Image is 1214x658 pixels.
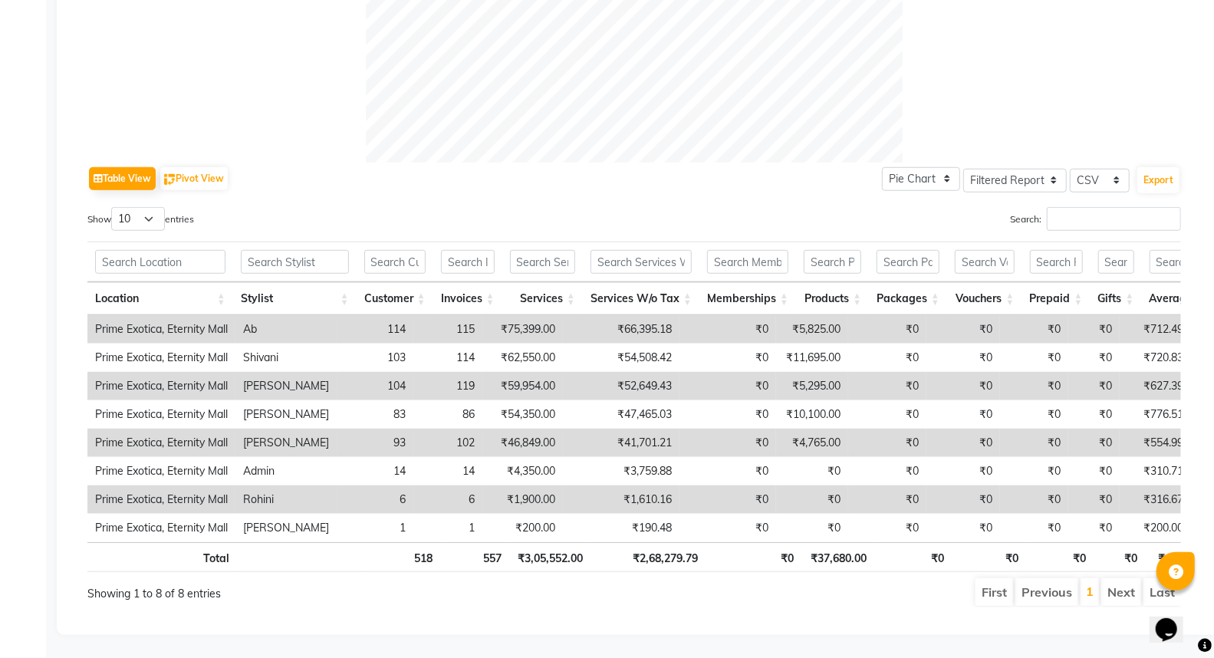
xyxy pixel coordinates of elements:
[482,485,563,514] td: ₹1,900.00
[776,344,848,372] td: ₹11,695.00
[164,174,176,186] img: pivot.png
[337,514,413,542] td: 1
[1120,514,1191,542] td: ₹200.00
[563,514,679,542] td: ₹190.48
[1000,514,1068,542] td: ₹0
[926,485,1000,514] td: ₹0
[1047,207,1181,231] input: Search:
[1120,429,1191,457] td: ₹554.99
[337,344,413,372] td: 103
[563,315,679,344] td: ₹66,395.18
[1027,542,1094,572] th: ₹0
[413,315,482,344] td: 115
[848,485,926,514] td: ₹0
[926,514,1000,542] td: ₹0
[337,315,413,344] td: 114
[1120,315,1191,344] td: ₹712.49
[87,514,235,542] td: Prime Exotica, Eternity Mall
[1000,315,1068,344] td: ₹0
[1150,250,1206,274] input: Search Average
[510,250,575,274] input: Search Services
[848,457,926,485] td: ₹0
[947,282,1022,315] th: Vouchers: activate to sort column ascending
[1068,457,1120,485] td: ₹0
[235,315,337,344] td: Ab
[441,250,495,274] input: Search Invoices
[482,315,563,344] td: ₹75,399.00
[848,429,926,457] td: ₹0
[848,400,926,429] td: ₹0
[563,344,679,372] td: ₹54,508.42
[1098,250,1134,274] input: Search Gifts
[1000,344,1068,372] td: ₹0
[357,282,433,315] th: Customer: activate to sort column ascending
[796,282,869,315] th: Products: activate to sort column ascending
[337,485,413,514] td: 6
[1068,344,1120,372] td: ₹0
[87,577,530,602] div: Showing 1 to 8 of 8 entries
[482,457,563,485] td: ₹4,350.00
[235,429,337,457] td: [PERSON_NAME]
[87,542,237,572] th: Total
[233,282,357,315] th: Stylist: activate to sort column ascending
[413,485,482,514] td: 6
[1142,282,1213,315] th: Average: activate to sort column ascending
[1068,315,1120,344] td: ₹0
[563,429,679,457] td: ₹41,701.21
[87,429,235,457] td: Prime Exotica, Eternity Mall
[679,485,776,514] td: ₹0
[1000,485,1068,514] td: ₹0
[804,250,861,274] input: Search Products
[591,542,706,572] th: ₹2,68,279.79
[1068,485,1120,514] td: ₹0
[1120,457,1191,485] td: ₹310.71
[87,282,233,315] th: Location: activate to sort column ascending
[679,372,776,400] td: ₹0
[926,457,1000,485] td: ₹0
[563,457,679,485] td: ₹3,759.88
[235,485,337,514] td: Rohini
[706,542,802,572] th: ₹0
[87,344,235,372] td: Prime Exotica, Eternity Mall
[413,372,482,400] td: 119
[1120,400,1191,429] td: ₹776.51
[1120,372,1191,400] td: ₹627.39
[413,514,482,542] td: 1
[235,372,337,400] td: [PERSON_NAME]
[679,429,776,457] td: ₹0
[776,429,848,457] td: ₹4,765.00
[926,315,1000,344] td: ₹0
[1068,429,1120,457] td: ₹0
[482,372,563,400] td: ₹59,954.00
[482,429,563,457] td: ₹46,849.00
[413,429,482,457] td: 102
[1150,597,1199,643] iframe: chat widget
[776,457,848,485] td: ₹0
[563,372,679,400] td: ₹52,649.43
[875,542,952,572] th: ₹0
[679,400,776,429] td: ₹0
[235,514,337,542] td: [PERSON_NAME]
[1030,250,1083,274] input: Search Prepaid
[502,282,583,315] th: Services: activate to sort column ascending
[583,282,699,315] th: Services W/o Tax: activate to sort column ascending
[364,542,440,572] th: 518
[482,514,563,542] td: ₹200.00
[848,372,926,400] td: ₹0
[563,485,679,514] td: ₹1,610.16
[776,514,848,542] td: ₹0
[955,250,1014,274] input: Search Vouchers
[1000,400,1068,429] td: ₹0
[337,372,413,400] td: 104
[776,485,848,514] td: ₹0
[1000,372,1068,400] td: ₹0
[235,344,337,372] td: Shivani
[848,315,926,344] td: ₹0
[776,372,848,400] td: ₹5,295.00
[1120,485,1191,514] td: ₹316.67
[679,457,776,485] td: ₹0
[776,315,848,344] td: ₹5,825.00
[1022,282,1091,315] th: Prepaid: activate to sort column ascending
[926,429,1000,457] td: ₹0
[801,542,874,572] th: ₹37,680.00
